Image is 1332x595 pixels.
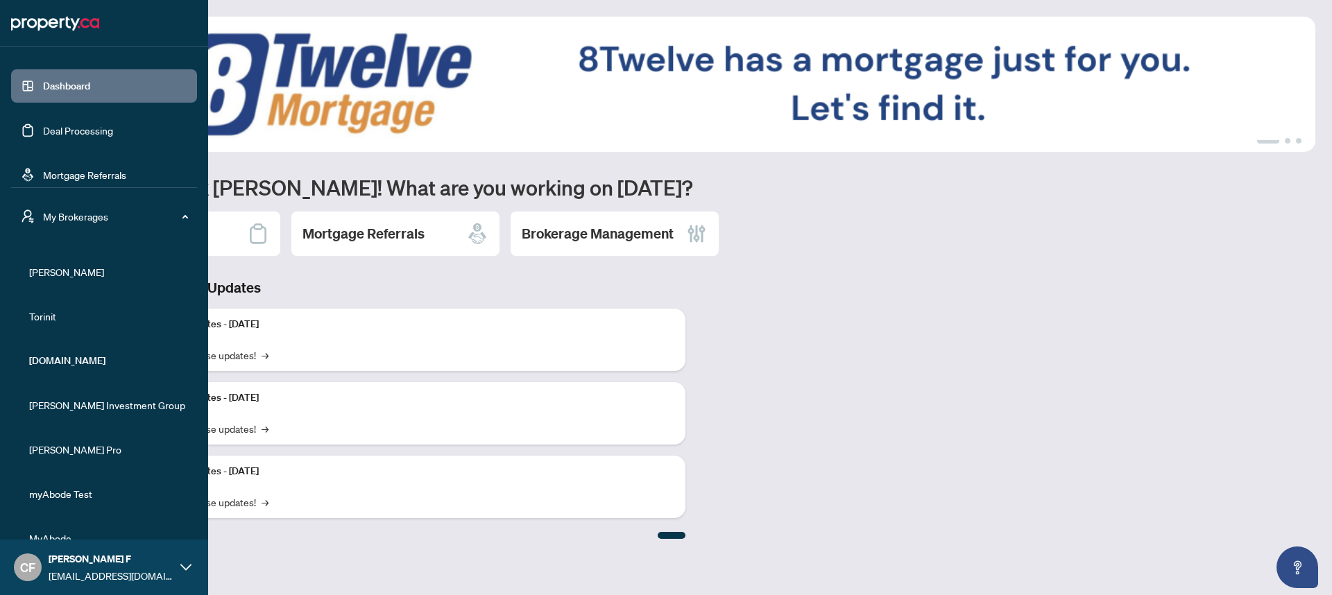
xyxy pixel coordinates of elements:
[49,551,173,567] span: [PERSON_NAME] F
[146,390,674,406] p: Platform Updates - [DATE]
[522,224,674,243] h2: Brokerage Management
[1296,138,1301,144] button: 3
[1257,138,1279,144] button: 1
[43,209,187,224] span: My Brokerages
[72,17,1315,152] img: Slide 0
[29,486,187,501] span: myAbode Test
[29,442,187,457] span: [PERSON_NAME] Pro
[29,531,187,546] span: MyAbode
[29,309,187,324] span: Torinit
[262,494,268,510] span: →
[20,558,35,577] span: CF
[72,278,685,297] h3: Brokerage & Industry Updates
[72,174,1315,200] h1: Welcome back [PERSON_NAME]! What are you working on [DATE]?
[262,347,268,363] span: →
[43,80,90,92] a: Dashboard
[146,317,674,332] p: Platform Updates - [DATE]
[1276,546,1318,588] button: Open asap
[21,209,35,223] span: user-switch
[43,169,126,181] a: Mortgage Referrals
[11,12,99,35] img: logo
[49,568,173,583] span: [EMAIL_ADDRESS][DOMAIN_NAME]
[1285,138,1290,144] button: 2
[43,124,113,137] a: Deal Processing
[29,353,187,368] span: [DOMAIN_NAME]
[302,224,425,243] h2: Mortgage Referrals
[146,464,674,479] p: Platform Updates - [DATE]
[29,397,187,413] span: [PERSON_NAME] Investment Group
[29,264,187,279] span: [PERSON_NAME]
[262,421,268,436] span: →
